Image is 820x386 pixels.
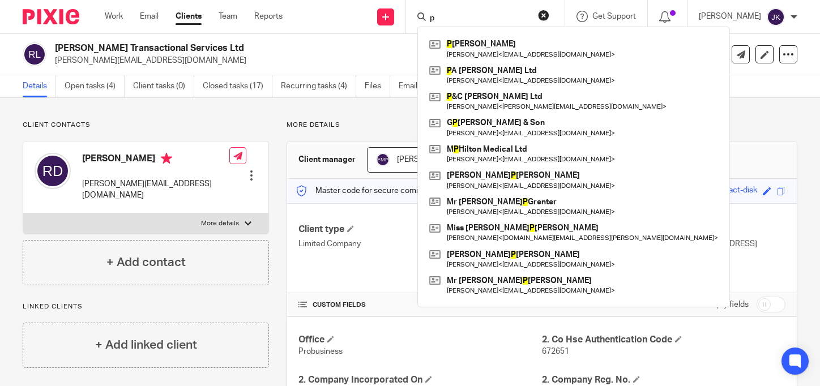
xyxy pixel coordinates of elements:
[82,153,229,167] h4: [PERSON_NAME]
[105,11,123,22] a: Work
[296,185,491,196] p: Master code for secure communications and files
[542,334,785,346] h4: 2. Co Hse Authentication Code
[298,348,343,355] span: Probusiness
[542,374,785,386] h4: 2. Company Reg. No.
[298,374,542,386] h4: 2. Company Incorporated On
[203,75,272,97] a: Closed tasks (17)
[281,75,356,97] a: Recurring tasks (4)
[106,254,186,271] h4: + Add contact
[298,301,542,310] h4: CUSTOM FIELDS
[82,178,229,201] p: [PERSON_NAME][EMAIL_ADDRESS][DOMAIN_NAME]
[23,75,56,97] a: Details
[298,154,356,165] h3: Client manager
[538,10,549,21] button: Clear
[161,153,172,164] i: Primary
[23,42,46,66] img: svg%3E
[767,8,785,26] img: svg%3E
[23,121,269,130] p: Client contacts
[219,11,237,22] a: Team
[35,153,71,189] img: svg%3E
[298,238,542,250] p: Limited Company
[23,302,269,311] p: Linked clients
[376,153,390,166] img: svg%3E
[287,121,797,130] p: More details
[627,185,757,198] div: liberal-chocolate-plaid-compact-disk
[399,75,430,97] a: Emails
[397,156,476,164] span: [PERSON_NAME] - PB
[140,11,159,22] a: Email
[298,224,542,235] h4: Client type
[65,75,125,97] a: Open tasks (4)
[365,75,390,97] a: Files
[95,336,197,354] h4: + Add linked client
[201,219,239,228] p: More details
[429,14,531,24] input: Search
[254,11,283,22] a: Reports
[23,9,79,24] img: Pixie
[55,55,643,66] p: [PERSON_NAME][EMAIL_ADDRESS][DOMAIN_NAME]
[298,334,542,346] h4: Office
[176,11,202,22] a: Clients
[699,11,761,22] p: [PERSON_NAME]
[542,348,569,355] span: 672651
[592,12,636,20] span: Get Support
[55,42,526,54] h2: [PERSON_NAME] Transactional Services Ltd
[133,75,194,97] a: Client tasks (0)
